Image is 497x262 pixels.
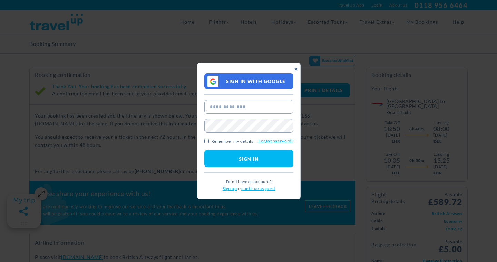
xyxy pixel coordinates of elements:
[204,150,293,167] a: sign in
[223,186,237,191] a: Sign up
[258,138,293,144] a: Forgot password?
[211,139,253,144] label: Remember my details
[207,76,218,87] img: google.svg
[204,178,293,192] p: Don't have an account? or
[204,73,293,89] button: sign in with Google
[241,186,275,191] a: Continue as Guest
